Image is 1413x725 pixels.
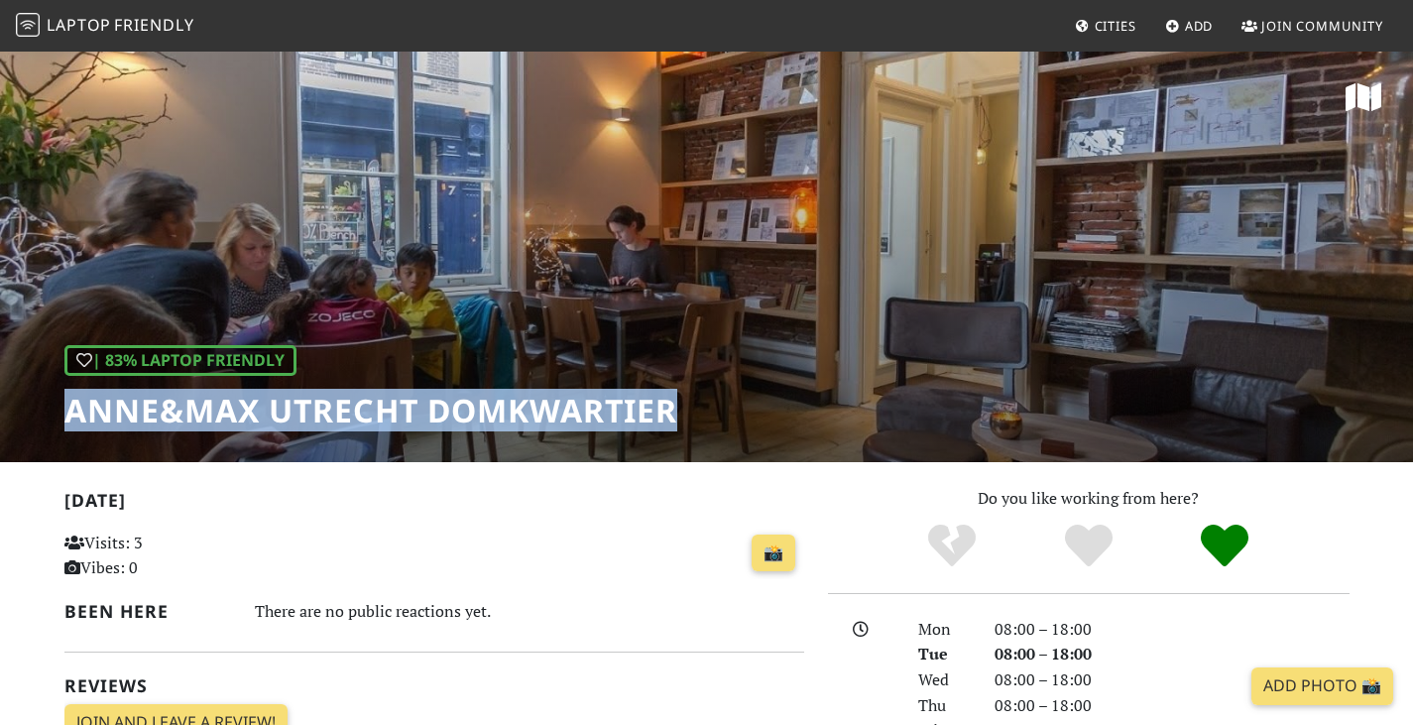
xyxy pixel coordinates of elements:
div: Wed [906,667,982,693]
h2: Reviews [64,675,804,696]
span: Join Community [1261,17,1383,35]
span: Laptop [47,14,111,36]
a: Cities [1067,8,1144,44]
span: Friendly [114,14,193,36]
div: | 83% Laptop Friendly [64,345,296,377]
div: 08:00 – 18:00 [983,617,1361,643]
a: Join Community [1234,8,1391,44]
div: No [883,522,1020,571]
span: Cities [1095,17,1136,35]
h1: Anne&Max Utrecht Domkwartier [64,392,677,429]
a: 📸 [752,535,795,572]
div: Definitely! [1156,522,1293,571]
div: Thu [906,693,982,719]
div: 08:00 – 18:00 [983,642,1361,667]
a: Add [1157,8,1222,44]
p: Visits: 3 Vibes: 0 [64,531,295,581]
p: Do you like working from here? [828,486,1350,512]
h2: [DATE] [64,490,804,519]
div: 08:00 – 18:00 [983,667,1361,693]
div: Mon [906,617,982,643]
div: 08:00 – 18:00 [983,693,1361,719]
div: Yes [1020,522,1157,571]
a: LaptopFriendly LaptopFriendly [16,9,194,44]
h2: Been here [64,601,232,622]
img: LaptopFriendly [16,13,40,37]
span: Add [1185,17,1214,35]
div: There are no public reactions yet. [255,597,804,626]
div: Tue [906,642,982,667]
